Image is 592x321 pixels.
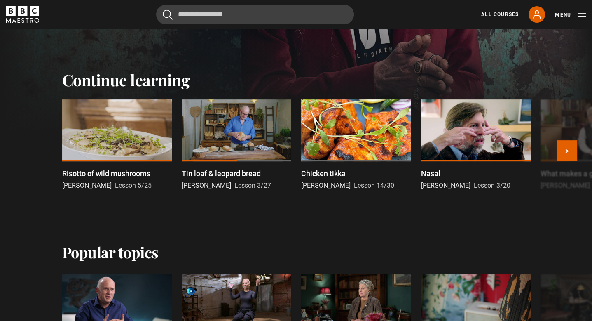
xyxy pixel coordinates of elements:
h2: Continue learning [62,71,530,90]
span: Lesson 14/30 [354,182,394,189]
svg: BBC Maestro [6,6,39,23]
a: Nasal [PERSON_NAME] Lesson 3/20 [421,99,531,191]
a: Chicken tikka [PERSON_NAME] Lesson 14/30 [301,99,411,191]
a: Risotto of wild mushrooms [PERSON_NAME] Lesson 5/25 [62,99,172,191]
button: Submit the search query [163,9,173,20]
h2: Popular topics [62,243,159,261]
span: [PERSON_NAME] [62,182,112,189]
span: [PERSON_NAME] [421,182,470,189]
p: Chicken tikka [301,168,346,179]
button: Toggle navigation [555,11,586,19]
span: Lesson 3/27 [234,182,271,189]
p: Tin loaf & leopard bread [182,168,261,179]
input: Search [156,5,354,24]
span: [PERSON_NAME] [541,182,590,189]
p: Nasal [421,168,440,179]
p: Risotto of wild mushrooms [62,168,150,179]
a: Tin loaf & leopard bread [PERSON_NAME] Lesson 3/27 [182,99,291,191]
span: Lesson 5/25 [115,182,152,189]
a: All Courses [481,11,519,18]
span: [PERSON_NAME] [301,182,351,189]
span: Lesson 3/20 [474,182,510,189]
span: [PERSON_NAME] [182,182,231,189]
